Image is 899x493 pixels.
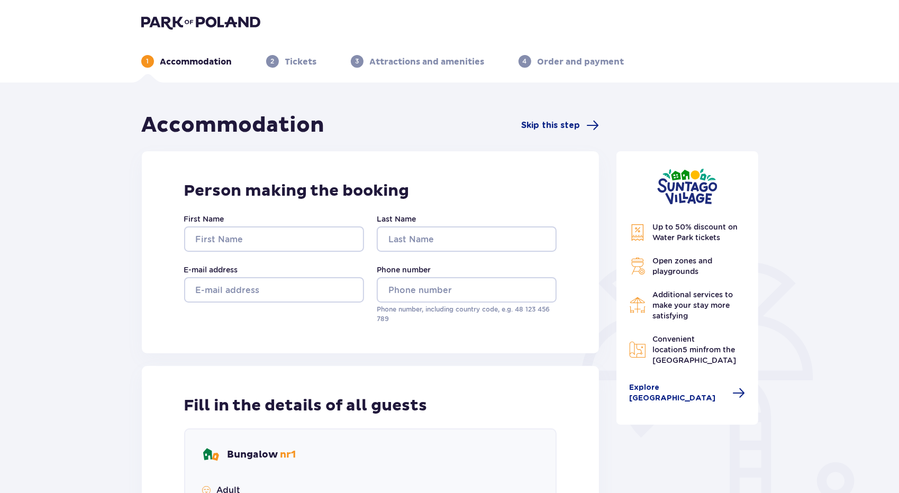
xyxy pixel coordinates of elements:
[266,55,317,68] div: 2Tickets
[184,396,428,416] p: Fill in the details of all guests
[377,277,557,303] input: Phone number
[228,449,296,461] p: Bungalow
[280,449,296,461] span: nr 1
[370,56,485,68] p: Attractions and amenities
[538,56,624,68] p: Order and payment
[629,258,646,275] img: Grill Icon
[160,56,232,68] p: Accommodation
[270,57,274,66] p: 2
[202,446,219,463] img: bungalows Icon
[184,264,238,275] label: E-mail address
[377,226,557,252] input: Last Name
[657,168,718,205] img: Suntago Village
[652,335,736,364] span: Convenient location from the [GEOGRAPHIC_DATA]
[629,297,646,314] img: Restaurant Icon
[629,382,746,404] a: Explore [GEOGRAPHIC_DATA]
[285,56,317,68] p: Tickets
[184,277,364,303] input: E-mail address
[652,257,712,276] span: Open zones and playgrounds
[146,57,149,66] p: 1
[355,57,359,66] p: 3
[629,382,727,404] span: Explore [GEOGRAPHIC_DATA]
[141,55,232,68] div: 1Accommodation
[184,214,224,224] label: First Name
[142,112,325,139] h1: Accommodation
[683,345,703,354] span: 5 min
[377,214,416,224] label: Last Name
[629,224,646,241] img: Discount Icon
[629,341,646,358] img: Map Icon
[184,181,557,201] p: Person making the booking
[519,55,624,68] div: 4Order and payment
[184,226,364,252] input: First Name
[351,55,485,68] div: 3Attractions and amenities
[523,57,527,66] p: 4
[141,15,260,30] img: Park of Poland logo
[521,119,599,132] a: Skip this step
[377,264,431,275] label: Phone number
[652,290,733,320] span: Additional services to make your stay more satisfying
[652,223,738,242] span: Up to 50% discount on Water Park tickets
[377,305,557,324] p: Phone number, including country code, e.g. 48 ​123 ​456 ​789
[521,120,580,131] span: Skip this step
